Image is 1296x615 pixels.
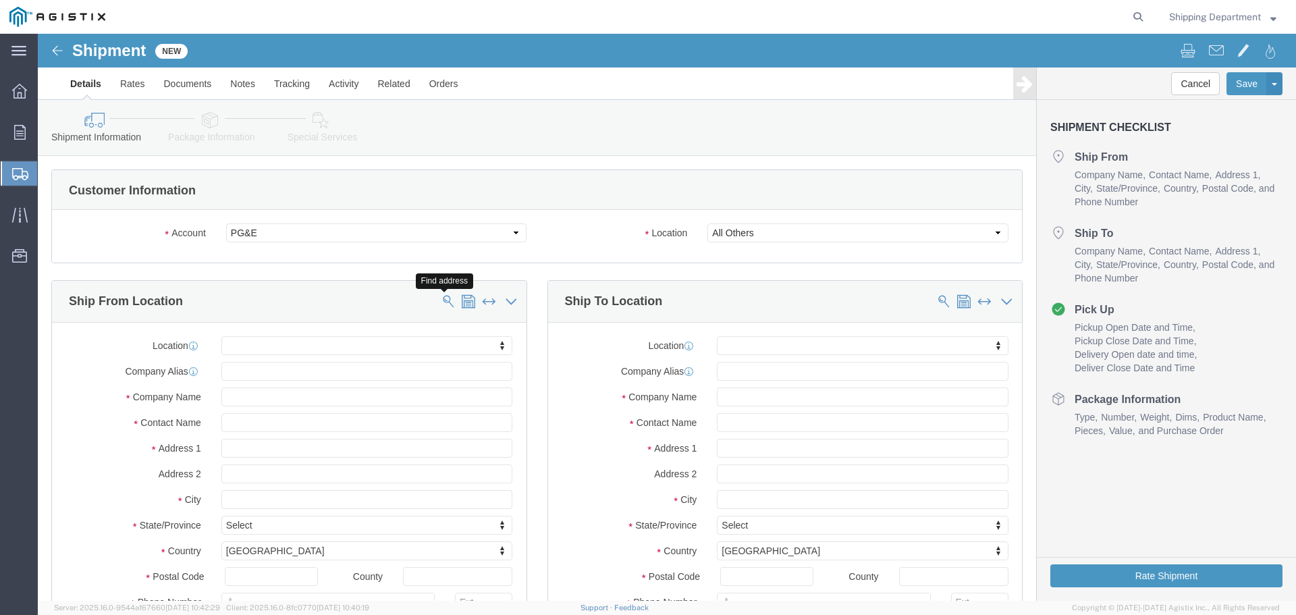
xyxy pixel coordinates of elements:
span: [DATE] 10:42:29 [165,604,220,612]
img: logo [9,7,105,27]
span: [DATE] 10:40:19 [317,604,369,612]
span: Server: 2025.16.0-9544af67660 [54,604,220,612]
span: Copyright © [DATE]-[DATE] Agistix Inc., All Rights Reserved [1072,602,1280,614]
a: Feedback [614,604,649,612]
button: Shipping Department [1168,9,1277,25]
span: Shipping Department [1169,9,1261,24]
iframe: FS Legacy Container [38,34,1296,601]
span: Client: 2025.16.0-8fc0770 [226,604,369,612]
a: Support [580,604,614,612]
